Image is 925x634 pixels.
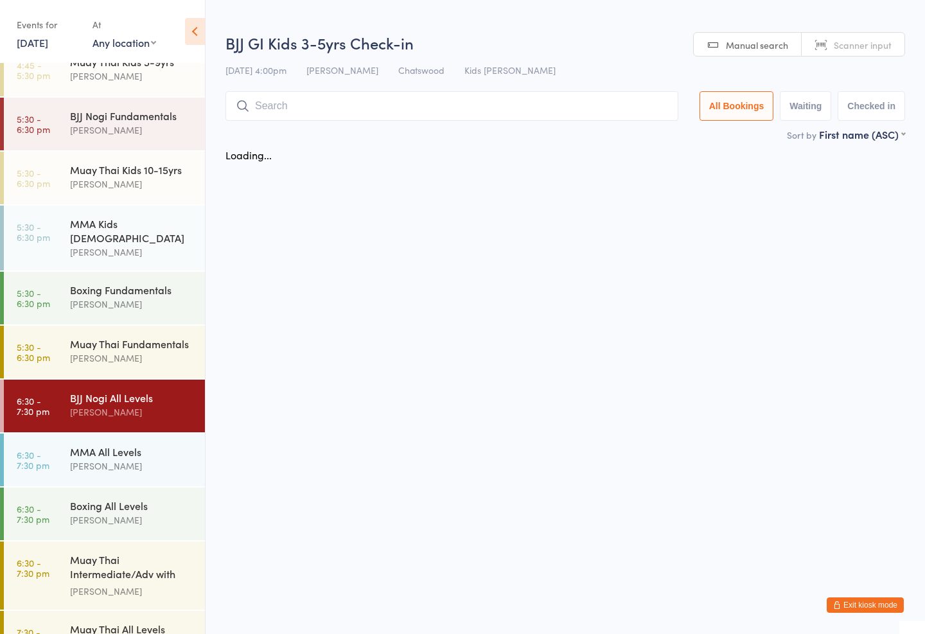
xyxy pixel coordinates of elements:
div: Boxing All Levels [70,498,194,513]
a: 4:45 -5:30 pmMuay Thai Kids 5-9yrs[PERSON_NAME] [4,44,205,96]
time: 6:30 - 7:30 pm [17,558,49,578]
div: At [92,14,156,35]
div: Muay Thai Intermediate/Adv with Clinch [70,552,194,584]
div: Muay Thai Kids 10-15yrs [70,163,194,177]
time: 4:45 - 5:30 pm [17,60,50,80]
a: [DATE] [17,35,48,49]
button: Exit kiosk mode [827,597,904,613]
div: [PERSON_NAME] [70,513,194,527]
input: Search [225,91,678,121]
a: 6:30 -7:30 pmBoxing All Levels[PERSON_NAME] [4,488,205,540]
h2: BJJ GI Kids 3-5yrs Check-in [225,32,905,53]
div: Any location [92,35,156,49]
span: Manual search [726,39,788,51]
time: 6:30 - 7:30 pm [17,504,49,524]
div: MMA All Levels [70,445,194,459]
div: [PERSON_NAME] [70,351,194,365]
div: Loading... [225,148,272,162]
a: 6:30 -7:30 pmMMA All Levels[PERSON_NAME] [4,434,205,486]
a: 6:30 -7:30 pmMuay Thai Intermediate/Adv with Clinch[PERSON_NAME] [4,542,205,610]
button: All Bookings [700,91,774,121]
button: Checked in [838,91,905,121]
div: [PERSON_NAME] [70,459,194,473]
time: 5:30 - 6:30 pm [17,114,50,134]
time: 6:30 - 7:30 pm [17,450,49,470]
div: Events for [17,14,80,35]
span: Kids [PERSON_NAME] [464,64,556,76]
a: 5:30 -6:30 pmMMA Kids [DEMOGRAPHIC_DATA][PERSON_NAME] [4,206,205,270]
div: Muay Thai Fundamentals [70,337,194,351]
div: [PERSON_NAME] [70,245,194,260]
a: 6:30 -7:30 pmBJJ Nogi All Levels[PERSON_NAME] [4,380,205,432]
div: [PERSON_NAME] [70,69,194,84]
div: [PERSON_NAME] [70,123,194,137]
a: 5:30 -6:30 pmBJJ Nogi Fundamentals[PERSON_NAME] [4,98,205,150]
span: Scanner input [834,39,892,51]
div: BJJ Nogi All Levels [70,391,194,405]
div: [PERSON_NAME] [70,177,194,191]
div: [PERSON_NAME] [70,584,194,599]
div: [PERSON_NAME] [70,405,194,419]
time: 5:30 - 6:30 pm [17,342,50,362]
span: [DATE] 4:00pm [225,64,286,76]
time: 5:30 - 6:30 pm [17,222,50,242]
a: 5:30 -6:30 pmMuay Thai Kids 10-15yrs[PERSON_NAME] [4,152,205,204]
time: 5:30 - 6:30 pm [17,288,50,308]
div: First name (ASC) [819,127,905,141]
time: 6:30 - 7:30 pm [17,396,49,416]
a: 5:30 -6:30 pmMuay Thai Fundamentals[PERSON_NAME] [4,326,205,378]
div: Boxing Fundamentals [70,283,194,297]
label: Sort by [787,128,816,141]
div: BJJ Nogi Fundamentals [70,109,194,123]
div: [PERSON_NAME] [70,297,194,312]
span: Chatswood [398,64,445,76]
time: 5:30 - 6:30 pm [17,168,50,188]
div: MMA Kids [DEMOGRAPHIC_DATA] [70,216,194,245]
a: 5:30 -6:30 pmBoxing Fundamentals[PERSON_NAME] [4,272,205,324]
span: [PERSON_NAME] [306,64,378,76]
button: Waiting [780,91,831,121]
